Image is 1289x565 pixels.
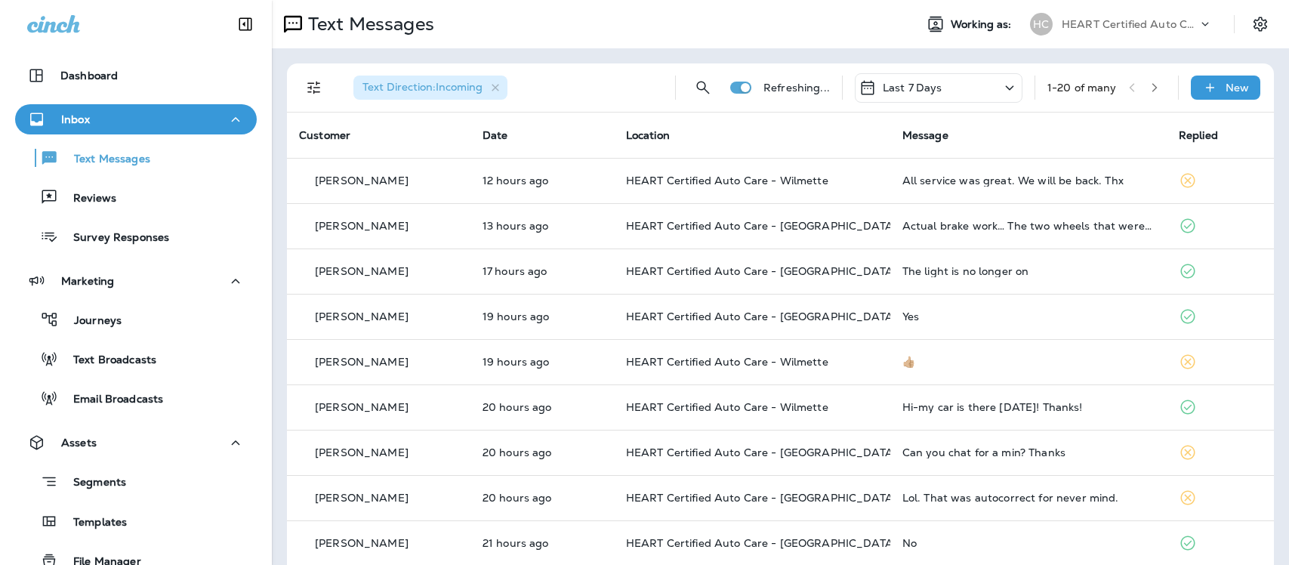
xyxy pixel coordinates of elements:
p: Email Broadcasts [58,393,163,407]
p: [PERSON_NAME] [315,356,409,368]
button: Settings [1247,11,1274,38]
p: Sep 2, 2025 11:03 AM [483,446,602,458]
span: Text Direction : Incoming [362,80,483,94]
p: Sep 2, 2025 07:06 PM [483,174,602,187]
p: Sep 2, 2025 12:31 PM [483,310,602,323]
div: Lol. That was autocorrect for never mind. [902,492,1155,504]
span: Message [902,128,948,142]
button: Collapse Sidebar [224,9,267,39]
div: Yes [902,310,1155,323]
p: [PERSON_NAME] [315,265,409,277]
p: Text Messages [302,13,434,36]
span: Date [483,128,508,142]
p: Reviews [58,192,116,206]
p: Sep 2, 2025 02:43 PM [483,265,602,277]
button: Marketing [15,266,257,296]
div: 👍🏼 [902,356,1155,368]
button: Assets [15,428,257,458]
span: HEART Certified Auto Care - Wilmette [626,400,828,414]
p: Sep 2, 2025 06:17 PM [483,220,602,232]
p: [PERSON_NAME] [315,174,409,187]
span: HEART Certified Auto Care - Wilmette [626,174,828,187]
p: Survey Responses [58,231,169,245]
button: Text Broadcasts [15,343,257,375]
button: Filters [299,73,329,103]
span: HEART Certified Auto Care - [GEOGRAPHIC_DATA] [626,219,897,233]
button: Survey Responses [15,221,257,252]
button: Reviews [15,181,257,213]
div: Hi-my car is there today! Thanks! [902,401,1155,413]
p: Marketing [61,275,114,287]
p: Templates [58,516,127,530]
span: HEART Certified Auto Care - [GEOGRAPHIC_DATA] [626,536,897,550]
p: [PERSON_NAME] [315,492,409,504]
button: Text Messages [15,142,257,174]
div: No [902,537,1155,549]
p: Sep 2, 2025 11:00 AM [483,492,602,504]
span: Location [626,128,670,142]
p: Refreshing... [763,82,830,94]
span: Replied [1179,128,1218,142]
div: HC [1030,13,1053,36]
span: HEART Certified Auto Care - [GEOGRAPHIC_DATA] [626,310,897,323]
p: Text Broadcasts [58,354,156,368]
button: Email Broadcasts [15,382,257,414]
div: Can you chat for a min? Thanks [902,446,1155,458]
div: The light is no longer on [902,265,1155,277]
p: Journeys [59,314,122,329]
p: [PERSON_NAME] [315,310,409,323]
p: Sep 2, 2025 11:32 AM [483,401,602,413]
p: Assets [61,437,97,449]
button: Dashboard [15,60,257,91]
button: Templates [15,505,257,537]
span: Working as: [951,18,1015,31]
p: HEART Certified Auto Care [1062,18,1198,30]
button: Inbox [15,104,257,134]
button: Journeys [15,304,257,335]
p: Last 7 Days [883,82,942,94]
div: All service was great. We will be back. Thx [902,174,1155,187]
span: Customer [299,128,350,142]
span: HEART Certified Auto Care - [GEOGRAPHIC_DATA] [626,446,897,459]
span: HEART Certified Auto Care - [GEOGRAPHIC_DATA] [626,491,897,505]
span: HEART Certified Auto Care - Wilmette [626,355,828,369]
div: Actual brake work… The two wheels that weren't done when the car was serviced a while back [902,220,1155,232]
span: HEART Certified Auto Care - [GEOGRAPHIC_DATA] [626,264,897,278]
p: [PERSON_NAME] [315,537,409,549]
p: Text Messages [59,153,150,167]
p: [PERSON_NAME] [315,401,409,413]
div: Text Direction:Incoming [353,76,507,100]
p: Inbox [61,113,90,125]
p: Segments [58,476,126,491]
p: Sep 2, 2025 10:32 AM [483,537,602,549]
button: Segments [15,465,257,498]
p: Dashboard [60,69,118,82]
p: Sep 2, 2025 11:56 AM [483,356,602,368]
p: New [1226,82,1249,94]
p: [PERSON_NAME] [315,220,409,232]
button: Search Messages [688,73,718,103]
div: 1 - 20 of many [1047,82,1117,94]
p: [PERSON_NAME] [315,446,409,458]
